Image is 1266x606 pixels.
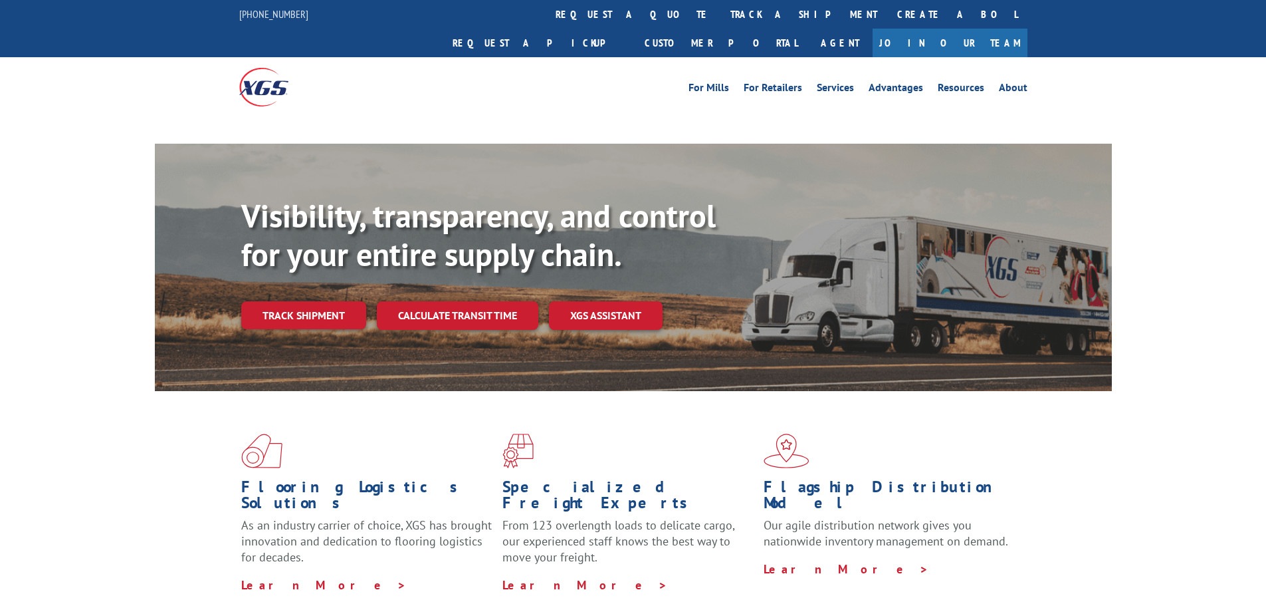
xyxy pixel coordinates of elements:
[502,577,668,593] a: Learn More >
[764,479,1015,518] h1: Flagship Distribution Model
[817,82,854,97] a: Services
[502,518,754,577] p: From 123 overlength loads to delicate cargo, our experienced staff knows the best way to move you...
[869,82,923,97] a: Advantages
[807,29,873,57] a: Agent
[688,82,729,97] a: For Mills
[635,29,807,57] a: Customer Portal
[241,577,407,593] a: Learn More >
[744,82,802,97] a: For Retailers
[239,7,308,21] a: [PHONE_NUMBER]
[764,518,1008,549] span: Our agile distribution network gives you nationwide inventory management on demand.
[764,434,809,468] img: xgs-icon-flagship-distribution-model-red
[502,479,754,518] h1: Specialized Freight Experts
[241,434,282,468] img: xgs-icon-total-supply-chain-intelligence-red
[764,561,929,577] a: Learn More >
[502,434,534,468] img: xgs-icon-focused-on-flooring-red
[443,29,635,57] a: Request a pickup
[873,29,1027,57] a: Join Our Team
[241,479,492,518] h1: Flooring Logistics Solutions
[241,518,492,565] span: As an industry carrier of choice, XGS has brought innovation and dedication to flooring logistics...
[938,82,984,97] a: Resources
[241,301,366,329] a: Track shipment
[549,301,663,330] a: XGS ASSISTANT
[241,195,716,275] b: Visibility, transparency, and control for your entire supply chain.
[377,301,538,330] a: Calculate transit time
[999,82,1027,97] a: About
